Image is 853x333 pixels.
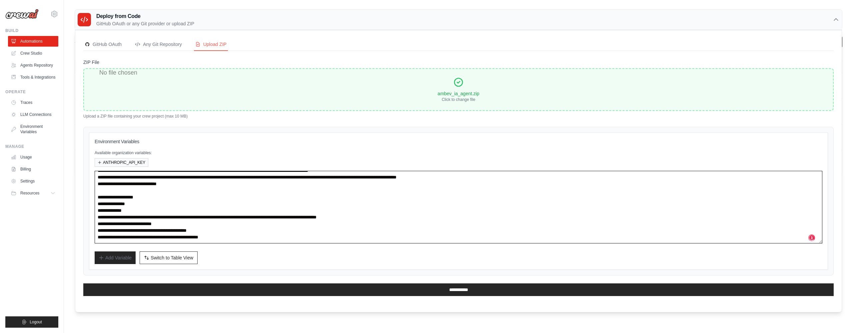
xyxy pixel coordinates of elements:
span: Switch to Table View [151,254,193,261]
iframe: Chat Widget [820,301,853,333]
a: Traces [8,97,58,108]
button: Upload ZIP [194,38,228,51]
h2: Automations Live [75,36,223,45]
a: LLM Connections [8,109,58,120]
p: Manage and monitor your active crew automations from this dashboard. [75,45,223,52]
p: Available organization variables: [95,150,822,156]
button: Switch to Table View [140,251,198,264]
div: Operate [5,89,58,95]
a: Environment Variables [8,121,58,137]
nav: Deployment Source [83,38,834,51]
label: ZIP File [83,59,834,66]
button: Resources [8,188,58,198]
button: Any Git Repository [134,38,183,51]
div: Upload ZIP [195,41,227,48]
a: Tools & Integrations [8,72,58,83]
th: Crew [75,60,295,73]
img: GitHub [85,42,90,47]
p: Upload a ZIP file containing your crew project (max 10 MB) [83,114,834,119]
div: Manage [5,144,58,149]
p: GitHub OAuth or any Git provider or upload ZIP [96,20,194,27]
a: Agents Repository [8,60,58,71]
button: GitHubGitHub OAuth [83,38,123,51]
button: Add Variable [95,251,136,264]
a: Billing [8,164,58,174]
a: Usage [8,152,58,163]
span: Logout [30,319,42,325]
button: Logout [5,316,58,328]
h3: Environment Variables [95,138,822,145]
img: Logo [5,9,39,19]
div: Any Git Repository [135,41,182,48]
a: Automations [8,36,58,47]
button: ANTHROPIC_API_KEY [95,158,148,167]
a: Crew Studio [8,48,58,59]
span: Resources [20,190,39,196]
div: GitHub OAuth [85,41,122,48]
div: Build [5,28,58,33]
a: Settings [8,176,58,186]
h3: Deploy from Code [96,12,194,20]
